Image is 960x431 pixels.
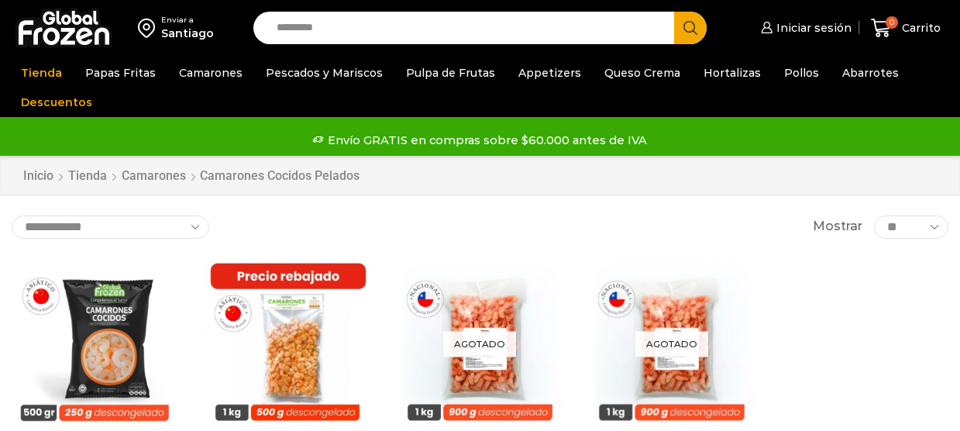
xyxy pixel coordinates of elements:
[138,15,161,41] img: address-field-icon.svg
[22,167,54,185] a: Inicio
[757,12,852,43] a: Iniciar sesión
[776,58,827,88] a: Pollos
[258,58,391,88] a: Pescados y Mariscos
[511,58,589,88] a: Appetizers
[674,12,707,44] button: Search button
[898,20,941,36] span: Carrito
[867,10,945,47] a: 0 Carrito
[67,167,108,185] a: Tienda
[13,88,100,117] a: Descuentos
[161,26,214,41] div: Santiago
[886,16,898,29] span: 0
[77,58,163,88] a: Papas Fritas
[13,58,70,88] a: Tienda
[635,331,708,357] p: Agotado
[772,20,852,36] span: Iniciar sesión
[443,331,516,357] p: Agotado
[22,167,360,185] nav: Breadcrumb
[834,58,907,88] a: Abarrotes
[813,218,862,236] span: Mostrar
[200,168,360,183] h1: Camarones Cocidos Pelados
[398,58,503,88] a: Pulpa de Frutas
[12,215,209,239] select: Pedido de la tienda
[597,58,688,88] a: Queso Crema
[696,58,769,88] a: Hortalizas
[161,15,214,26] div: Enviar a
[171,58,250,88] a: Camarones
[121,167,187,185] a: Camarones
